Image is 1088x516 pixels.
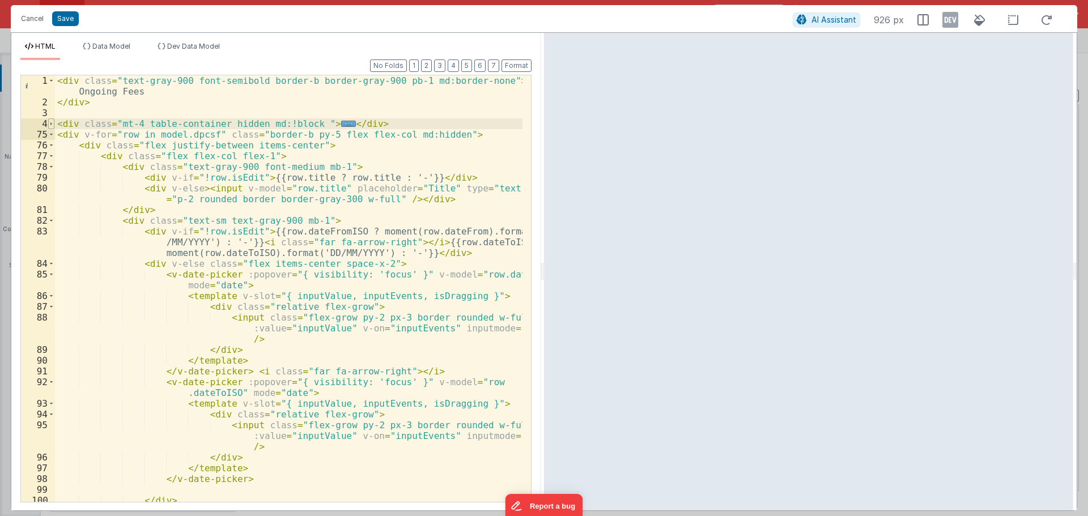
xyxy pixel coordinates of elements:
[21,97,55,108] div: 2
[474,59,486,72] button: 6
[21,463,55,474] div: 97
[409,59,419,72] button: 1
[434,59,445,72] button: 3
[21,474,55,484] div: 98
[341,121,356,127] span: ...
[811,15,856,24] span: AI Assistant
[448,59,459,72] button: 4
[488,59,499,72] button: 7
[21,344,55,355] div: 89
[21,183,55,204] div: 80
[92,42,130,50] span: Data Model
[21,140,55,151] div: 76
[21,118,55,129] div: 4
[21,151,55,161] div: 77
[21,377,55,398] div: 92
[21,75,55,97] div: 1
[35,42,56,50] span: HTML
[21,495,55,506] div: 100
[21,312,55,344] div: 88
[21,398,55,409] div: 93
[501,59,532,72] button: Format
[21,129,55,140] div: 75
[21,161,55,172] div: 78
[21,452,55,463] div: 96
[21,204,55,215] div: 81
[21,366,55,377] div: 91
[21,226,55,258] div: 83
[421,59,432,72] button: 2
[21,258,55,269] div: 84
[793,12,860,27] button: AI Assistant
[874,13,904,27] span: 926 px
[370,59,407,72] button: No Folds
[21,409,55,420] div: 94
[21,301,55,312] div: 87
[21,420,55,452] div: 95
[21,355,55,366] div: 90
[21,108,55,118] div: 3
[21,172,55,183] div: 79
[15,11,49,27] button: Cancel
[21,484,55,495] div: 99
[167,42,220,50] span: Dev Data Model
[461,59,472,72] button: 5
[21,215,55,226] div: 82
[21,291,55,301] div: 86
[21,269,55,291] div: 85
[52,11,79,26] button: Save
